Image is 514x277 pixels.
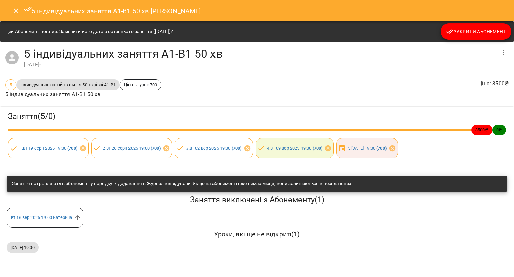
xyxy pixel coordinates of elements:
[8,111,506,122] h3: Заняття ( 5 / 0 )
[24,61,495,69] div: [DATE] -
[267,146,322,151] a: 4.вт 09 вер 2025 19:00 (700)
[7,229,507,239] h6: Уроки, які ще не відкриті ( 1 )
[67,146,77,151] b: ( 700 )
[256,138,334,158] div: 4.вт 09 вер 2025 19:00 (700)
[478,79,509,88] p: Ціна : 3500 ₴
[11,215,72,220] a: вт 16 вер 2025 19:00 Катерина
[24,47,495,61] h4: 5 індивідуальних заняття А1-В1 50 хв
[7,244,39,251] span: [DATE] 19:00
[6,81,16,88] span: 5
[151,146,161,151] b: ( 700 )
[8,138,89,158] div: 1.вт 19 серп 2025 19:00 (700)
[20,146,77,151] a: 1.вт 19 серп 2025 19:00 (700)
[24,5,201,16] h6: 5 індивідуальних заняття А1-В1 50 хв [PERSON_NAME]
[103,146,160,151] a: 2.вт 26 серп 2025 19:00 (700)
[7,195,507,205] h5: Заняття виключені з Абонементу ( 1 )
[492,127,506,133] span: 0 ₴
[313,146,323,151] b: ( 700 )
[5,25,173,38] div: Цей Абонемент повний. Закінчити його датою останнього заняття ([DATE])?
[441,23,511,40] button: Закрити Абонемент
[5,90,161,98] p: 5 індивідуальних заняття А1-В1 50 хв
[348,146,387,151] a: 5.[DATE] 19:00 (700)
[175,138,253,158] div: 3.вт 02 вер 2025 19:00 (700)
[120,81,161,88] span: Ціна за урок 700
[232,146,242,151] b: ( 700 )
[376,146,387,151] b: ( 700 )
[12,178,351,190] div: Заняття потрапляють в абонемент у порядку їх додавання в Журнал відвідувань. Якщо на абонементі в...
[446,27,506,36] span: Закрити Абонемент
[8,3,24,19] button: Close
[91,138,172,158] div: 2.вт 26 серп 2025 19:00 (700)
[186,146,241,151] a: 3.вт 02 вер 2025 19:00 (700)
[336,138,398,158] div: 5.[DATE] 19:00 (700)
[7,208,83,228] div: вт 16 вер 2025 19:00 Катерина
[16,81,120,88] span: Індивідуальне онлайн заняття 50 хв рівні А1-В1
[471,127,492,133] span: 3500 ₴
